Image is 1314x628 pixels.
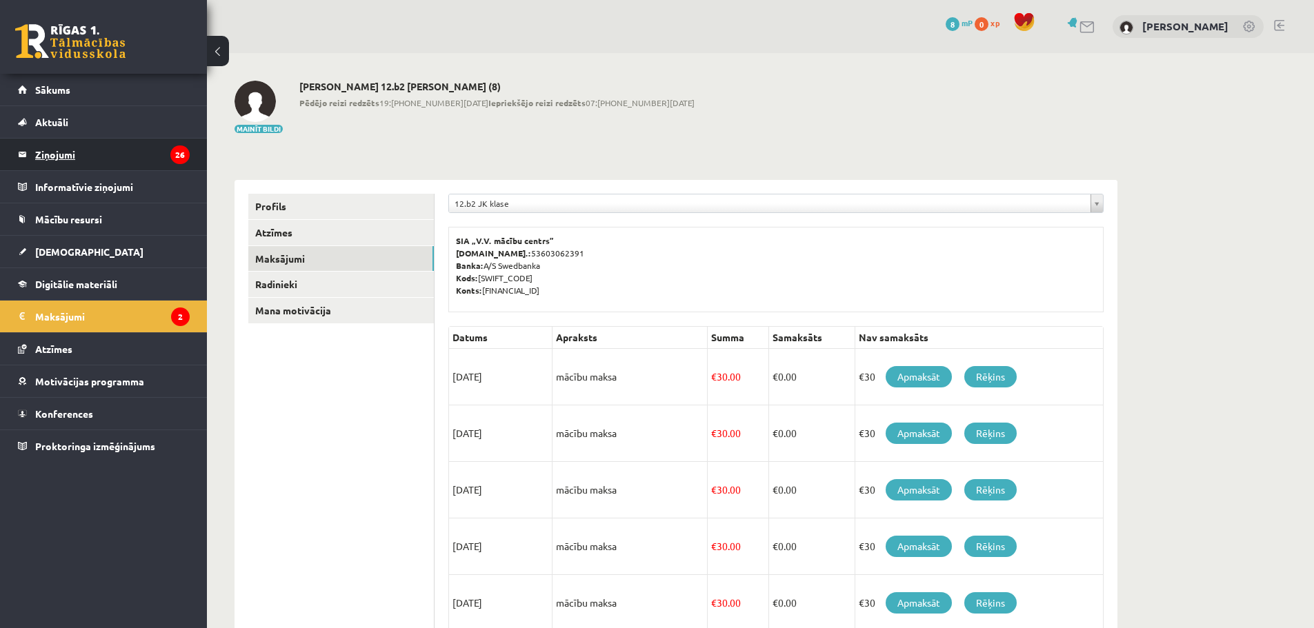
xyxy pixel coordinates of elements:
a: Digitālie materiāli [18,268,190,300]
img: Daniels Kirjanovs [235,81,276,122]
a: Atzīmes [248,220,434,245]
a: 12.b2 JK klase [449,194,1103,212]
button: Mainīt bildi [235,125,283,133]
a: Aktuāli [18,106,190,138]
td: €30 [855,518,1103,575]
a: Maksājumi [248,246,434,272]
th: Samaksāts [768,327,855,349]
span: 12.b2 JK klase [455,194,1085,212]
span: 19:[PHONE_NUMBER][DATE] 07:[PHONE_NUMBER][DATE] [299,97,695,109]
a: Maksājumi2 [18,301,190,332]
a: [DEMOGRAPHIC_DATA] [18,236,190,267]
legend: Informatīvie ziņojumi [35,171,190,203]
span: Mācību resursi [35,213,102,225]
b: [DOMAIN_NAME].: [456,247,531,259]
span: 8 [946,17,959,31]
a: Rēķins [964,366,1017,387]
a: Proktoringa izmēģinājums [18,430,190,462]
td: mācību maksa [553,349,708,405]
legend: Maksājumi [35,301,190,332]
a: Rīgas 1. Tālmācības vidusskola [15,24,126,59]
a: Apmaksāt [886,536,952,557]
td: mācību maksa [553,462,708,518]
span: Konferences [35,407,93,420]
p: 53603062391 A/S Swedbanka [SWIFT_CODE] [FINANCIAL_ID] [456,234,1096,296]
a: Rēķins [964,479,1017,500]
i: 26 [170,145,190,164]
td: 0.00 [768,518,855,575]
span: xp [991,17,999,28]
span: Digitālie materiāli [35,278,117,290]
td: €30 [855,349,1103,405]
span: Motivācijas programma [35,375,144,387]
a: 8 mP [946,17,973,28]
a: Rēķins [964,423,1017,444]
th: Apraksts [553,327,708,349]
a: Sākums [18,74,190,105]
a: 0 xp [975,17,1006,28]
span: € [711,483,717,496]
a: Informatīvie ziņojumi [18,171,190,203]
td: 30.00 [708,518,769,575]
td: 30.00 [708,405,769,462]
a: Apmaksāt [886,592,952,614]
a: Motivācijas programma [18,365,190,397]
span: € [773,596,778,609]
span: [DEMOGRAPHIC_DATA] [35,245,143,258]
a: Apmaksāt [886,479,952,500]
span: € [773,483,778,496]
td: 0.00 [768,462,855,518]
td: [DATE] [449,405,553,462]
th: Datums [449,327,553,349]
span: Proktoringa izmēģinājums [35,440,155,452]
td: €30 [855,405,1103,462]
span: € [711,540,717,552]
b: Kods: [456,272,478,283]
b: Konts: [456,285,482,296]
a: Mana motivācija [248,298,434,323]
td: [DATE] [449,349,553,405]
a: Apmaksāt [886,423,952,444]
td: 0.00 [768,405,855,462]
h2: [PERSON_NAME] 12.b2 [PERSON_NAME] (8) [299,81,695,92]
a: Rēķins [964,536,1017,557]
span: Sākums [35,83,70,96]
span: mP [962,17,973,28]
a: Atzīmes [18,333,190,365]
a: Ziņojumi26 [18,139,190,170]
span: € [773,370,778,383]
a: Apmaksāt [886,366,952,387]
td: [DATE] [449,462,553,518]
span: € [711,596,717,609]
td: 30.00 [708,349,769,405]
td: mācību maksa [553,518,708,575]
a: [PERSON_NAME] [1142,19,1228,33]
th: Summa [708,327,769,349]
legend: Ziņojumi [35,139,190,170]
b: Iepriekšējo reizi redzēts [488,97,586,108]
i: 2 [171,307,190,326]
span: Aktuāli [35,116,68,128]
span: € [773,427,778,439]
span: € [773,540,778,552]
a: Profils [248,194,434,219]
b: SIA „V.V. mācību centrs” [456,235,555,246]
span: € [711,427,717,439]
td: 30.00 [708,462,769,518]
span: € [711,370,717,383]
b: Pēdējo reizi redzēts [299,97,379,108]
td: 0.00 [768,349,855,405]
span: Atzīmes [35,343,72,355]
th: Nav samaksāts [855,327,1103,349]
a: Konferences [18,398,190,429]
b: Banka: [456,260,484,271]
img: Daniels Kirjanovs [1119,21,1133,34]
a: Mācību resursi [18,203,190,235]
td: [DATE] [449,518,553,575]
td: €30 [855,462,1103,518]
td: mācību maksa [553,405,708,462]
a: Rēķins [964,592,1017,614]
span: 0 [975,17,988,31]
a: Radinieki [248,272,434,297]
